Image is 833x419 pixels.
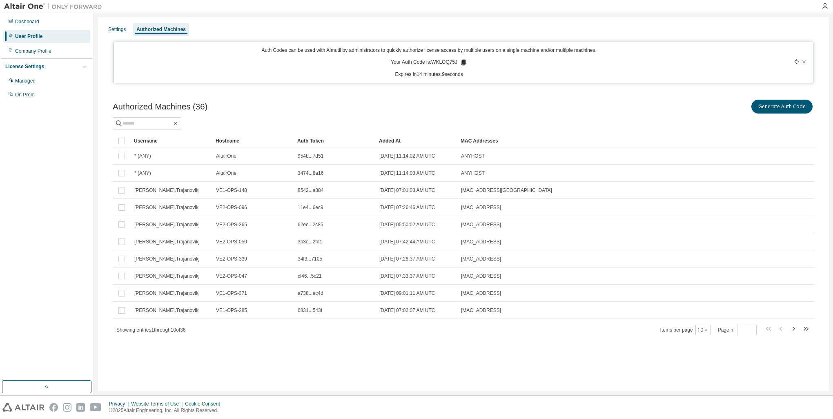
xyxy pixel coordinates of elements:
img: youtube.svg [90,403,102,412]
img: facebook.svg [49,403,58,412]
span: [MAC_ADDRESS] [461,256,501,262]
span: 3b3e...2fd1 [298,238,322,245]
div: Hostname [216,134,291,147]
span: Authorized Machines (36) [113,102,207,111]
span: a738...ec4d [298,290,323,296]
span: [PERSON_NAME].Trajanovikj [134,187,200,194]
span: VE2-OPS-096 [216,204,247,211]
p: © 2025 Altair Engineering, Inc. All Rights Reserved. [109,407,225,414]
div: Privacy [109,401,131,407]
span: VE2-OPS-365 [216,221,247,228]
span: [DATE] 09:01:11 AM UTC [379,290,435,296]
span: [PERSON_NAME].Trajanovikj [134,204,200,211]
div: On Prem [15,91,35,98]
span: [MAC_ADDRESS] [461,290,501,296]
div: User Profile [15,33,42,40]
span: VE2-OPS-339 [216,256,247,262]
span: [PERSON_NAME].Trajanovikj [134,273,200,279]
span: VE2-OPS-050 [216,238,247,245]
span: 62ee...2c85 [298,221,323,228]
span: Items per page [660,325,710,335]
div: Settings [108,26,126,33]
span: [PERSON_NAME].Trajanovikj [134,307,200,314]
span: [PERSON_NAME].Trajanovikj [134,290,200,296]
img: Altair One [4,2,106,11]
span: cf46...5c21 [298,273,322,279]
div: License Settings [5,63,44,70]
span: [DATE] 11:14:02 AM UTC [379,153,435,159]
span: [DATE] 07:42:44 AM UTC [379,238,435,245]
span: 6831...543f [298,307,322,314]
span: [MAC_ADDRESS] [461,238,501,245]
span: [MAC_ADDRESS] [461,273,501,279]
span: * (ANY) [134,153,151,159]
span: [PERSON_NAME].Trajanovikj [134,238,200,245]
div: Username [134,134,209,147]
div: Managed [15,78,36,84]
span: [MAC_ADDRESS] [461,204,501,211]
button: 10 [697,327,708,333]
span: 3474...8a16 [298,170,323,176]
span: ANYHOST [461,170,485,176]
span: 34f3...7105 [298,256,322,262]
span: * (ANY) [134,170,151,176]
span: VE1-OPS-371 [216,290,247,296]
span: [PERSON_NAME].Trajanovikj [134,256,200,262]
div: MAC Addresses [461,134,728,147]
button: Generate Auth Code [751,100,813,114]
span: Showing entries 1 through 10 of 36 [116,327,186,333]
span: ANYHOST [461,153,485,159]
span: 8542...a884 [298,187,323,194]
span: [DATE] 05:50:02 AM UTC [379,221,435,228]
span: AltairOne [216,153,236,159]
span: [DATE] 07:28:37 AM UTC [379,256,435,262]
p: Auth Codes can be used with Almutil by administrators to quickly authorize license access by mult... [119,47,739,54]
span: [DATE] 07:02:07 AM UTC [379,307,435,314]
div: Authorized Machines [136,26,186,33]
span: 11e4...6ec9 [298,204,323,211]
span: [DATE] 07:33:37 AM UTC [379,273,435,279]
p: Expires in 14 minutes, 9 seconds [119,71,739,78]
span: VE1-OPS-148 [216,187,247,194]
img: instagram.svg [63,403,71,412]
img: altair_logo.svg [2,403,45,412]
span: [MAC_ADDRESS] [461,307,501,314]
span: Page n. [718,325,757,335]
p: Your Auth Code is: WKLOQ75J [391,59,467,66]
span: [MAC_ADDRESS][GEOGRAPHIC_DATA] [461,187,552,194]
div: Company Profile [15,48,51,54]
div: Website Terms of Use [131,401,185,407]
span: 954b...7d51 [298,153,323,159]
span: [PERSON_NAME].Trajanovikj [134,221,200,228]
div: Added At [379,134,454,147]
div: Cookie Consent [185,401,225,407]
div: Auth Token [297,134,372,147]
div: Dashboard [15,18,39,25]
img: linkedin.svg [76,403,85,412]
span: [DATE] 11:14:03 AM UTC [379,170,435,176]
span: [MAC_ADDRESS] [461,221,501,228]
span: VE1-OPS-285 [216,307,247,314]
span: VE2-OPS-047 [216,273,247,279]
span: [DATE] 07:26:46 AM UTC [379,204,435,211]
span: AltairOne [216,170,236,176]
span: [DATE] 07:01:03 AM UTC [379,187,435,194]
